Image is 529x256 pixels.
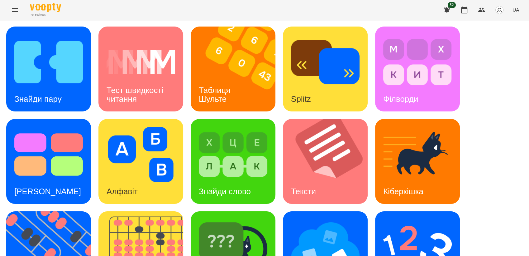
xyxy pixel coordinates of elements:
h3: Тексти [291,187,316,196]
span: UA [512,7,519,13]
img: avatar_s.png [495,6,504,14]
a: ТекстиТексти [283,119,368,204]
h3: [PERSON_NAME] [14,187,81,196]
img: Тест швидкості читання [107,35,175,90]
a: Тест швидкості читанняТест швидкості читання [98,27,183,111]
a: Знайди словоЗнайди слово [191,119,275,204]
img: Знайди слово [199,127,267,182]
h3: Знайди слово [199,187,251,196]
span: For Business [30,13,61,17]
a: ФілвордиФілворди [375,27,460,111]
img: Знайди пару [14,35,83,90]
a: Тест Струпа[PERSON_NAME] [6,119,91,204]
img: Кіберкішка [383,127,452,182]
h3: Таблиця Шульте [199,86,233,103]
a: КіберкішкаКіберкішка [375,119,460,204]
span: 52 [448,2,456,8]
img: Splitz [291,35,360,90]
img: Філворди [383,35,452,90]
a: АлфавітАлфавіт [98,119,183,204]
a: Таблиця ШультеТаблиця Шульте [191,27,275,111]
h3: Тест швидкості читання [107,86,165,103]
h3: Алфавіт [107,187,138,196]
img: Тест Струпа [14,127,83,182]
a: Знайди паруЗнайди пару [6,27,91,111]
h3: Кіберкішка [383,187,423,196]
h3: Splitz [291,94,311,104]
button: Menu [7,2,22,17]
img: Алфавіт [107,127,175,182]
img: Таблиця Шульте [191,27,283,111]
h3: Філворди [383,94,418,104]
h3: Знайди пару [14,94,62,104]
img: Тексти [283,119,375,204]
img: Voopty Logo [30,3,61,12]
button: UA [510,4,522,16]
a: SplitzSplitz [283,27,368,111]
